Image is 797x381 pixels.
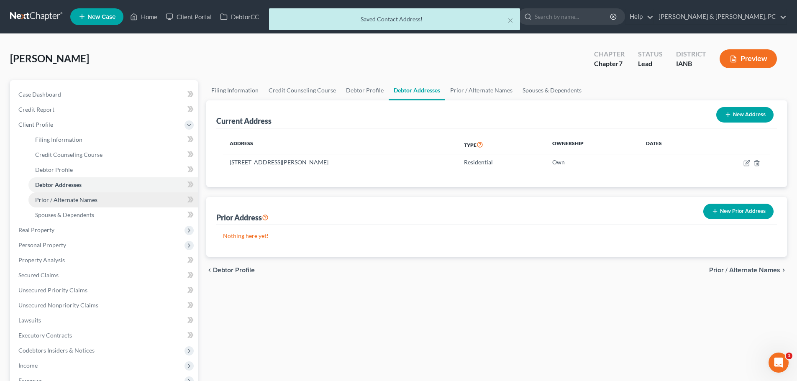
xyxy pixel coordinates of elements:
[639,135,700,154] th: Dates
[709,267,780,274] span: Prior / Alternate Names
[18,271,59,279] span: Secured Claims
[206,267,213,274] i: chevron_left
[676,59,706,69] div: IANB
[28,162,198,177] a: Debtor Profile
[206,80,264,100] a: Filing Information
[35,151,103,158] span: Credit Counseling Course
[18,106,54,113] span: Credit Report
[28,207,198,222] a: Spouses & Dependents
[457,154,546,170] td: Residential
[18,332,72,339] span: Executory Contracts
[457,135,546,154] th: Type
[716,107,774,123] button: New Address
[638,49,663,59] div: Status
[12,253,198,268] a: Property Analysis
[35,136,82,143] span: Filing Information
[35,166,73,173] span: Debtor Profile
[35,196,97,203] span: Prior / Alternate Names
[216,212,269,222] div: Prior Address
[786,353,792,359] span: 1
[720,49,777,68] button: Preview
[341,80,389,100] a: Debtor Profile
[709,267,787,274] button: Prior / Alternate Names chevron_right
[546,135,639,154] th: Ownership
[12,87,198,102] a: Case Dashboard
[507,15,513,25] button: ×
[18,241,66,248] span: Personal Property
[389,80,445,100] a: Debtor Addresses
[10,52,89,64] span: [PERSON_NAME]
[703,204,774,219] button: New Prior Address
[12,328,198,343] a: Executory Contracts
[594,59,625,69] div: Chapter
[518,80,587,100] a: Spouses & Dependents
[213,267,255,274] span: Debtor Profile
[676,49,706,59] div: District
[18,317,41,324] span: Lawsuits
[546,154,639,170] td: Own
[18,256,65,263] span: Property Analysis
[18,91,61,98] span: Case Dashboard
[18,226,54,233] span: Real Property
[223,154,457,170] td: [STREET_ADDRESS][PERSON_NAME]
[769,353,789,373] iframe: Intercom live chat
[35,181,82,188] span: Debtor Addresses
[445,80,518,100] a: Prior / Alternate Names
[216,116,272,126] div: Current Address
[12,102,198,117] a: Credit Report
[12,268,198,283] a: Secured Claims
[28,192,198,207] a: Prior / Alternate Names
[12,298,198,313] a: Unsecured Nonpriority Claims
[28,147,198,162] a: Credit Counseling Course
[223,232,770,240] p: Nothing here yet!
[12,313,198,328] a: Lawsuits
[18,302,98,309] span: Unsecured Nonpriority Claims
[18,286,87,294] span: Unsecured Priority Claims
[35,211,94,218] span: Spouses & Dependents
[18,121,53,128] span: Client Profile
[638,59,663,69] div: Lead
[206,267,255,274] button: chevron_left Debtor Profile
[18,347,95,354] span: Codebtors Insiders & Notices
[18,362,38,369] span: Income
[276,15,513,23] div: Saved Contact Address!
[28,132,198,147] a: Filing Information
[28,177,198,192] a: Debtor Addresses
[619,59,623,67] span: 7
[223,135,457,154] th: Address
[594,49,625,59] div: Chapter
[264,80,341,100] a: Credit Counseling Course
[12,283,198,298] a: Unsecured Priority Claims
[780,267,787,274] i: chevron_right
